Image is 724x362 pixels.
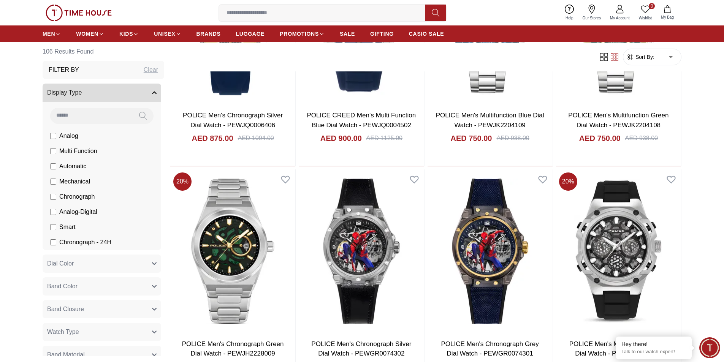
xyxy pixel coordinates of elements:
span: Band Closure [47,305,84,314]
a: POLICE CREED Men's Multi Function Blue Dial Watch - PEWJQ0004502 [307,112,416,129]
span: Our Stores [580,15,604,21]
span: CASIO SALE [409,30,444,38]
h6: 106 Results Found [43,43,164,61]
span: Smart [59,223,76,232]
button: Display Type [43,84,161,102]
a: SALE [340,27,355,41]
button: Sort By: [626,53,654,61]
input: Mechanical [50,179,56,185]
a: GIFTING [370,27,394,41]
div: Chat Widget [699,337,720,358]
a: BRANDS [196,27,221,41]
div: Clear [144,65,158,74]
button: My Bag [656,4,678,22]
input: Chronograph [50,194,56,200]
span: Chronograph [59,192,95,201]
span: Dial Color [47,259,74,268]
span: Watch Type [47,327,79,337]
a: POLICE Men's Chronograph Silver Dial Watch - PEWGR0074302 [311,340,411,357]
h4: AED 900.00 [320,133,362,144]
a: POLICE Men's Multifunction Silver Dial Watch - PEWGQ0071902 [569,340,668,357]
input: Multi Function [50,148,56,154]
p: Talk to our watch expert! [621,349,686,355]
div: AED 1125.00 [366,134,402,143]
a: KIDS [119,27,139,41]
span: 0 [649,3,655,9]
a: Help [561,3,578,22]
button: Band Closure [43,300,161,318]
span: Analog-Digital [59,207,97,217]
span: Band Material [47,350,85,359]
img: ... [46,5,112,21]
input: Smart [50,224,56,230]
span: 20 % [559,172,577,191]
a: POLICE Men's Chronograph Grey Dial Watch - PEWGR0074301 [441,340,539,357]
span: My Bag [658,14,677,20]
div: Hey there! [621,340,686,348]
span: Sort By: [634,53,654,61]
span: My Account [607,15,633,21]
span: MEN [43,30,55,38]
a: POLICE Men's Multifunction Green Dial Watch - PEWJK2204108 [568,112,669,129]
span: SALE [340,30,355,38]
button: Band Color [43,277,161,296]
a: CASIO SALE [409,27,444,41]
span: Display Type [47,88,82,97]
span: Chronograph - 24H [59,238,111,247]
span: 20 % [173,172,192,191]
a: POLICE Men's Multifunction Blue Dial Watch - PEWJK2204109 [436,112,544,129]
img: POLICE Men's Chronograph Silver Dial Watch - PEWGR0074302 [299,169,424,333]
a: WOMEN [76,27,104,41]
span: Help [562,15,577,21]
a: LUGGAGE [236,27,265,41]
span: BRANDS [196,30,221,38]
span: WOMEN [76,30,98,38]
span: Multi Function [59,147,97,156]
span: LUGGAGE [236,30,265,38]
span: Analog [59,131,78,141]
span: GIFTING [370,30,394,38]
span: KIDS [119,30,133,38]
div: AED 938.00 [496,134,529,143]
button: Dial Color [43,255,161,273]
input: Analog-Digital [50,209,56,215]
a: Our Stores [578,3,605,22]
input: Automatic [50,163,56,169]
a: PROMOTIONS [280,27,325,41]
button: Watch Type [43,323,161,341]
span: Wishlist [636,15,655,21]
span: Automatic [59,162,86,171]
a: MEN [43,27,61,41]
a: UNISEX [154,27,181,41]
span: Band Color [47,282,78,291]
div: AED 938.00 [625,134,658,143]
a: POLICE Men's Chronograph Green Dial Watch - PEWJH2228009 [182,340,284,357]
h4: AED 750.00 [451,133,492,144]
div: AED 1094.00 [238,134,274,143]
img: POLICE Men's Chronograph Grey Dial Watch - PEWGR0074301 [428,169,553,333]
span: Mechanical [59,177,90,186]
img: POLICE Men's Multifunction Silver Dial Watch - PEWGQ0071902 [556,169,681,333]
a: 0Wishlist [634,3,656,22]
span: UNISEX [154,30,175,38]
input: Chronograph - 24H [50,239,56,245]
a: POLICE Men's Chronograph Silver Dial Watch - PEWJQ0006406 [183,112,283,129]
h4: AED 875.00 [192,133,233,144]
img: POLICE Men's Chronograph Green Dial Watch - PEWJH2228009 [170,169,295,333]
h4: AED 750.00 [579,133,621,144]
input: Analog [50,133,56,139]
h3: Filter By [49,65,79,74]
span: PROMOTIONS [280,30,319,38]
